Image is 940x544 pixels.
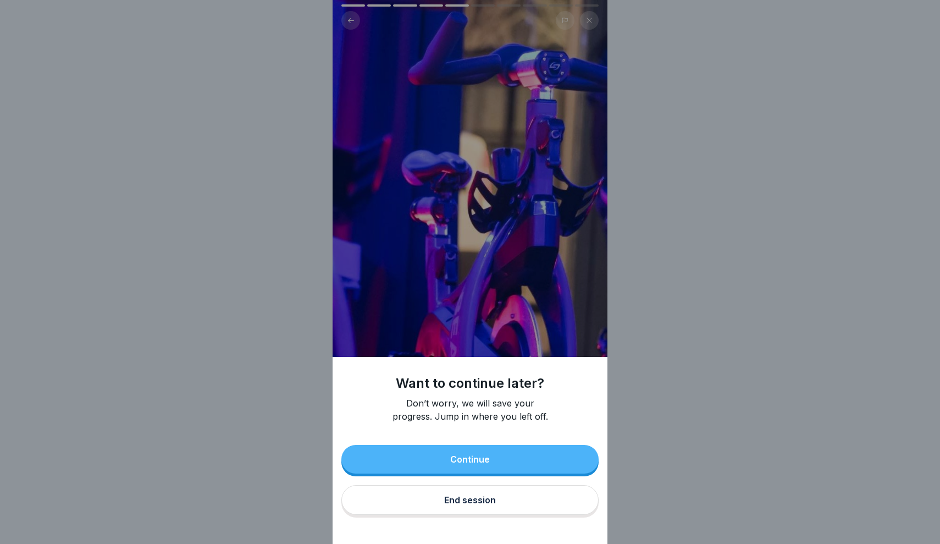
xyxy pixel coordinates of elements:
div: End session [444,495,496,505]
button: End session [341,485,599,515]
div: Continue [450,454,490,464]
p: Don’t worry, we will save your progress. Jump in where you left off. [388,397,552,423]
button: Continue [341,445,599,474]
h1: Want to continue later? [396,375,544,392]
